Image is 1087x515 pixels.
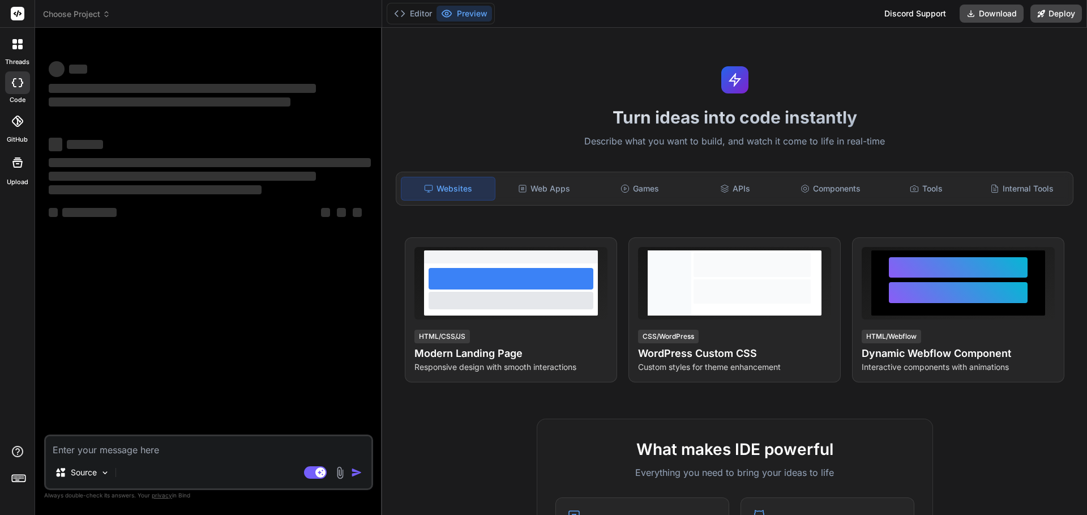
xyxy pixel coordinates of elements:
[49,61,65,77] span: ‌
[389,107,1080,127] h1: Turn ideas into code instantly
[498,177,591,201] div: Web Apps
[49,158,371,167] span: ‌
[862,361,1055,373] p: Interactive components with animations
[337,208,346,217] span: ‌
[49,84,316,93] span: ‌
[69,65,87,74] span: ‌
[638,330,699,343] div: CSS/WordPress
[10,95,25,105] label: code
[321,208,330,217] span: ‌
[49,172,316,181] span: ‌
[862,346,1055,361] h4: Dynamic Webflow Component
[7,177,28,187] label: Upload
[43,8,110,20] span: Choose Project
[414,361,607,373] p: Responsive design with smooth interactions
[389,134,1080,149] p: Describe what you want to build, and watch it come to life in real-time
[49,138,62,151] span: ‌
[67,140,103,149] span: ‌
[62,208,117,217] span: ‌
[862,330,921,343] div: HTML/Webflow
[878,5,953,23] div: Discord Support
[152,492,172,499] span: privacy
[688,177,782,201] div: APIs
[414,346,607,361] h4: Modern Landing Page
[638,346,831,361] h4: WordPress Custom CSS
[333,466,346,479] img: attachment
[351,467,362,478] img: icon
[593,177,687,201] div: Games
[49,185,262,194] span: ‌
[100,468,110,478] img: Pick Models
[638,361,831,373] p: Custom styles for theme enhancement
[49,97,290,107] span: ‌
[414,330,470,343] div: HTML/CSS/JS
[71,467,97,478] p: Source
[353,208,362,217] span: ‌
[960,5,1024,23] button: Download
[975,177,1068,201] div: Internal Tools
[880,177,973,201] div: Tools
[44,490,373,501] p: Always double-check its answers. Your in Bind
[7,135,28,144] label: GitHub
[555,466,914,479] p: Everything you need to bring your ideas to life
[5,57,29,67] label: threads
[555,437,914,461] h2: What makes IDE powerful
[784,177,878,201] div: Components
[401,177,495,201] div: Websites
[49,208,58,217] span: ‌
[436,6,492,22] button: Preview
[390,6,436,22] button: Editor
[1030,5,1082,23] button: Deploy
